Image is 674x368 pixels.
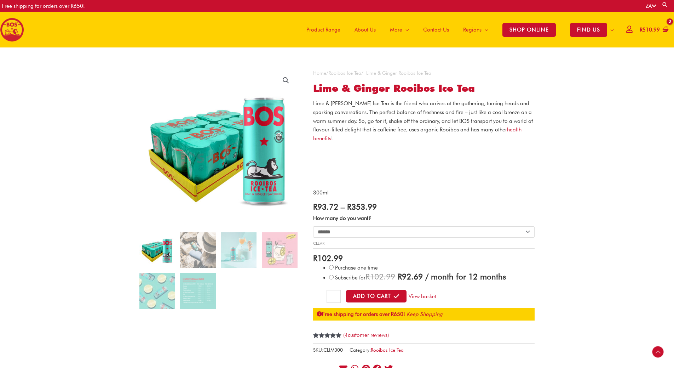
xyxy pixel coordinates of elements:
nav: Site Navigation [294,12,621,47]
a: View Shopping Cart, 3 items [638,22,669,38]
p: Lime & [PERSON_NAME] Ice Tea is the friend who arrives at the gathering, turning heads and sparki... [313,99,535,143]
span: SKU: [313,346,343,355]
a: More [383,12,416,47]
span: – [341,202,345,211]
bdi: 102.99 [313,253,343,263]
bdi: 510.99 [640,27,660,33]
img: Lime & Ginger Rooibos Ice Tea - Image 2 [180,232,215,268]
span: 102.99 [365,272,395,281]
a: Clear options [313,241,324,246]
span: Purchase one time [335,265,378,271]
span: 4 [345,332,348,338]
a: SHOP ONLINE [495,12,563,47]
button: Add to Cart [346,290,407,302]
span: 92.69 [398,272,423,281]
img: Lime & Ginger Rooibos Ice Tea - Image 4 [262,232,297,268]
img: Lime & Ginger Rooibos Ice Tea - Image 3 [221,232,257,268]
span: Contact Us [423,19,449,40]
span: FIND US [570,23,607,37]
span: R [640,27,643,33]
a: ZA [646,3,656,9]
span: Subscribe for [335,274,506,281]
img: Lime & Ginger Rooibos Ice Tea - Image 6 [180,273,215,308]
a: Home [313,70,326,76]
span: CLIM300 [323,347,343,353]
a: (4customer reviews) [343,332,389,338]
span: Rated out of 5 based on customer ratings [313,333,342,362]
a: View basket [407,290,438,301]
input: Subscribe for / month for 12 months [329,275,334,279]
a: Regions [456,12,495,47]
bdi: 93.72 [313,202,338,211]
a: About Us [347,12,383,47]
a: Rooibos Ice Tea [371,347,404,353]
a: Rooibos Ice Tea [328,70,361,76]
a: Product Range [299,12,347,47]
span: R [313,202,317,211]
span: More [390,19,402,40]
span: SHOP ONLINE [502,23,556,37]
a: View full-screen image gallery [280,74,292,87]
span: R [313,253,317,263]
strong: Free shipping for orders over R650! [317,311,405,317]
img: Lime & Ginger Rooibos Ice Tea [139,232,175,268]
label: How many do you want? [313,215,371,221]
span: / month for 12 months [425,272,506,281]
span: Product Range [306,19,340,40]
p: 300ml [313,188,535,197]
span: 4 [313,333,316,346]
a: Search button [662,1,669,8]
a: Keep Shopping [407,311,443,317]
input: Product quantity [327,290,340,303]
nav: Breadcrumb [313,69,535,78]
span: About Us [355,19,376,40]
span: Regions [463,19,482,40]
a: Contact Us [416,12,456,47]
span: R [347,202,351,211]
span: R [398,272,402,281]
input: Purchase one time [329,265,334,270]
img: Lime & Ginger Rooibos Ice Tea - Image 5 [139,273,175,308]
span: R [365,272,370,281]
h1: Lime & Ginger Rooibos Ice Tea [313,83,535,95]
bdi: 353.99 [347,202,377,211]
span: Category: [350,346,404,355]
